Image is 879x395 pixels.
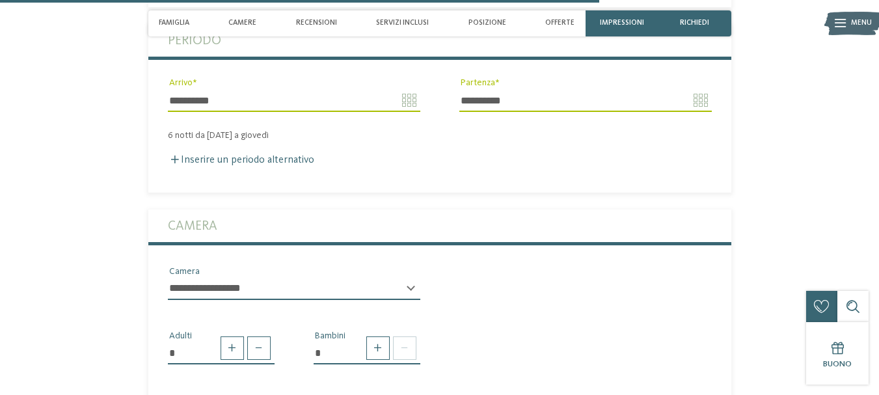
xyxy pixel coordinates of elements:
[296,19,337,27] span: Recensioni
[168,155,314,165] label: Inserire un periodo alternativo
[168,210,712,242] label: Camera
[545,19,575,27] span: Offerte
[159,19,189,27] span: Famiglia
[468,19,506,27] span: Posizione
[680,19,709,27] span: richiedi
[806,322,869,385] a: Buono
[148,130,731,141] div: 6 notti da [DATE] a giovedì
[376,19,429,27] span: Servizi inclusi
[228,19,256,27] span: Camere
[600,19,644,27] span: Impressioni
[823,360,852,368] span: Buono
[168,24,712,57] label: Periodo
